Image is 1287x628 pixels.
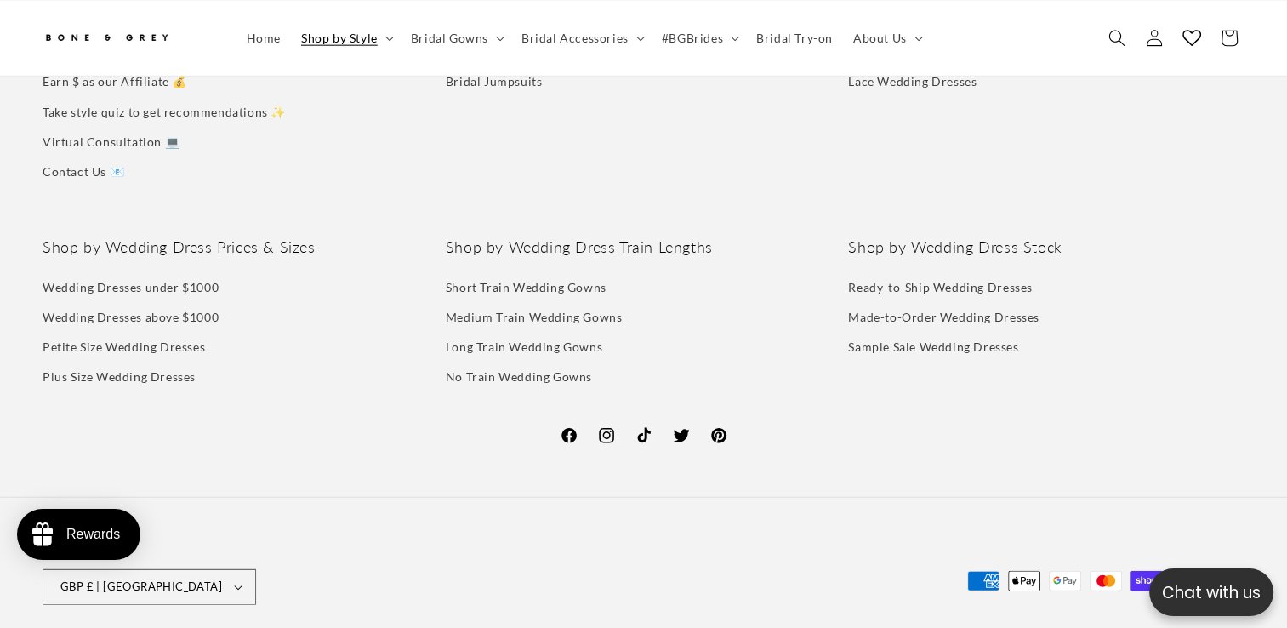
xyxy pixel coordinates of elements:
[43,362,196,391] a: Plus Size Wedding Dresses
[1149,580,1273,605] p: Chat with us
[662,30,723,45] span: #BGBrides
[66,527,120,542] div: Rewards
[446,302,623,332] a: Medium Train Wedding Gowns
[746,20,843,55] a: Bridal Try-on
[43,277,219,302] a: Wedding Dresses under $1000
[43,544,256,561] h2: Country/region
[411,30,488,45] span: Bridal Gowns
[43,569,256,605] button: GBP £ | [GEOGRAPHIC_DATA]
[1149,568,1273,616] button: Open chatbox
[1098,19,1136,56] summary: Search
[446,332,602,362] a: Long Train Wedding Gowns
[511,20,652,55] summary: Bridal Accessories
[43,157,124,186] a: Contact Us 📧
[446,362,592,391] a: No Train Wedding Gowns
[848,237,1244,257] h2: Shop by Wedding Dress Stock
[521,30,629,45] span: Bridal Accessories
[43,302,219,332] a: Wedding Dresses above $1000
[43,332,205,362] a: Petite Size Wedding Dresses
[291,20,401,55] summary: Shop by Style
[848,277,1032,302] a: Ready-to-Ship Wedding Dresses
[401,20,511,55] summary: Bridal Gowns
[43,127,179,157] a: Virtual Consultation 💻
[43,237,439,257] h2: Shop by Wedding Dress Prices & Sizes
[43,66,187,96] a: Earn $ as our Affiliate 💰
[848,332,1018,362] a: Sample Sale Wedding Dresses
[652,20,746,55] summary: #BGBrides
[37,17,219,58] a: Bone and Grey Bridal
[43,97,286,127] a: Take style quiz to get recommendations ✨
[446,237,842,257] h2: Shop by Wedding Dress Train Lengths
[848,302,1039,332] a: Made-to-Order Wedding Dresses
[446,277,606,302] a: Short Train Wedding Gowns
[43,24,170,52] img: Bone and Grey Bridal
[848,66,977,96] a: Lace Wedding Dresses
[247,30,281,45] span: Home
[301,30,378,45] span: Shop by Style
[60,579,222,596] span: GBP £ | [GEOGRAPHIC_DATA]
[853,30,907,45] span: About Us
[843,20,930,55] summary: About Us
[756,30,833,45] span: Bridal Try-on
[446,66,543,96] a: Bridal Jumpsuits
[236,20,291,55] a: Home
